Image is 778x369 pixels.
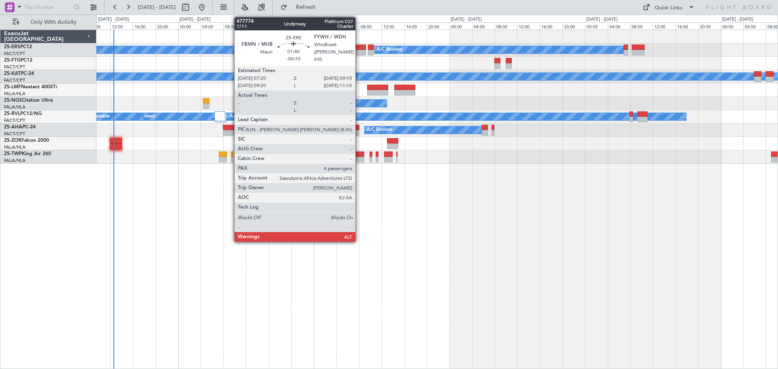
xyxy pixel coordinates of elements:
a: FALA/HLA [4,158,26,164]
div: 04:00 [336,22,359,30]
a: FACT/CPT [4,51,25,57]
div: A/C Booked [272,97,298,109]
a: ZS-TWPKing Air 260 [4,151,51,156]
div: 20:00 [562,22,585,30]
div: 12:00 [246,22,269,30]
span: Refresh [289,4,323,10]
div: 12:00 [382,22,404,30]
div: [DATE] - [DATE] [98,16,129,23]
div: 12:00 [653,22,675,30]
div: 20:00 [291,22,314,30]
button: Refresh [277,1,325,14]
div: 16:00 [133,22,156,30]
div: 20:00 [427,22,449,30]
span: ZS-AHA [4,125,22,130]
a: ZS-AHAPC-24 [4,125,36,130]
span: ZS-FTG [4,58,21,63]
a: ZS-ZORFalcon 2000 [4,138,49,143]
div: 08:00 [359,22,382,30]
div: 00:00 [449,22,472,30]
button: Quick Links [639,1,699,14]
div: 04:00 [743,22,766,30]
div: 12:00 [110,22,133,30]
a: FALA/HLA [4,104,26,110]
a: ZS-ERSPC12 [4,45,32,49]
div: 08:00 [495,22,517,30]
span: ZS-NGS [4,98,22,103]
div: 08:00 [223,22,246,30]
input: Trip Number [25,1,71,13]
div: 16:00 [269,22,291,30]
a: FALA/HLA [4,91,26,97]
span: Only With Activity [21,19,85,25]
div: [DATE] - [DATE] [451,16,482,23]
a: ZS-FTGPC12 [4,58,32,63]
div: 12:00 [517,22,540,30]
div: A/C Booked [367,124,392,136]
div: [DATE] - [DATE] [722,16,753,23]
div: 16:00 [404,22,427,30]
span: [DATE] - [DATE] [138,4,176,11]
div: 00:00 [721,22,744,30]
div: 08:00 [630,22,653,30]
div: A/C Booked [230,111,255,123]
div: A/C Booked [377,44,402,56]
a: FALA/HLA [4,144,26,150]
div: Quick Links [655,4,682,12]
div: 16:00 [540,22,562,30]
div: 04:00 [472,22,495,30]
button: Only With Activity [9,16,88,29]
div: 00:00 [178,22,201,30]
a: ZS-NGSCitation Ultra [4,98,53,103]
div: A/C Booked [237,124,263,136]
div: 20:00 [156,22,178,30]
a: FACT/CPT [4,131,25,137]
a: FACT/CPT [4,117,25,124]
div: 08:00 [88,22,111,30]
div: 04:00 [201,22,223,30]
div: 00:00 [314,22,336,30]
a: ZS-RVLPC12/NG [4,111,42,116]
div: 16:00 [675,22,698,30]
span: ZS-ZOR [4,138,21,143]
div: 04:00 [608,22,631,30]
div: 00:00 [585,22,608,30]
span: ZS-TWP [4,151,22,156]
span: ZS-ERS [4,45,20,49]
a: ZS-KATPC-24 [4,71,34,76]
a: FACT/CPT [4,64,25,70]
span: ZS-RVL [4,111,20,116]
span: ZS-KAT [4,71,21,76]
div: 20:00 [698,22,721,30]
div: [DATE] - [DATE] [586,16,618,23]
div: [DATE] - [DATE] [180,16,211,23]
div: [DATE] - [DATE] [315,16,346,23]
span: ZS-LMF [4,85,21,90]
a: FACT/CPT [4,77,25,83]
a: ZS-LMFNextant 400XTi [4,85,57,90]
